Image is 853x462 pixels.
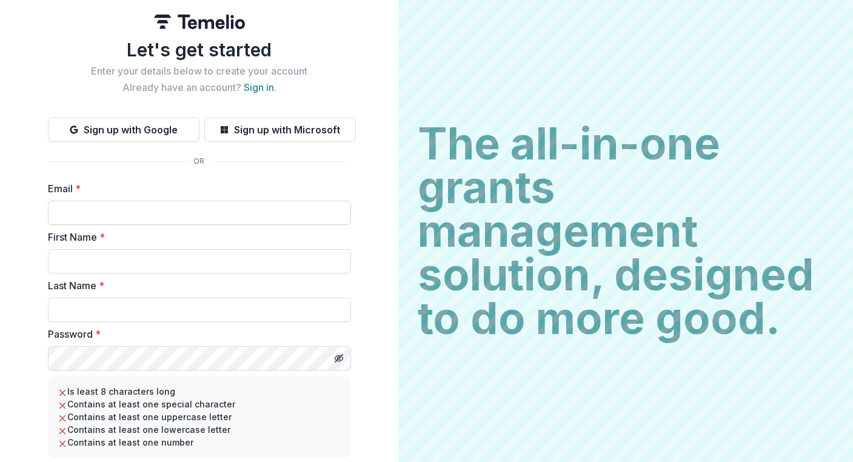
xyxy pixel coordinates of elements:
label: First Name [48,230,344,244]
img: Temelio [154,15,245,29]
button: Sign up with Microsoft [204,118,356,142]
button: Toggle password visibility [329,349,349,368]
li: Contains at least one lowercase letter [58,423,341,436]
a: Sign in [244,81,274,93]
li: Is least 8 characters long [58,385,341,398]
li: Contains at least one special character [58,398,341,410]
li: Contains at least one number [58,436,341,449]
h2: Enter your details below to create your account [48,65,351,77]
label: Email [48,181,344,196]
label: Last Name [48,278,344,293]
h1: Let's get started [48,39,351,61]
label: Password [48,327,344,341]
h2: Already have an account? . [48,82,351,93]
button: Sign up with Google [48,118,199,142]
li: Contains at least one uppercase letter [58,410,341,423]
